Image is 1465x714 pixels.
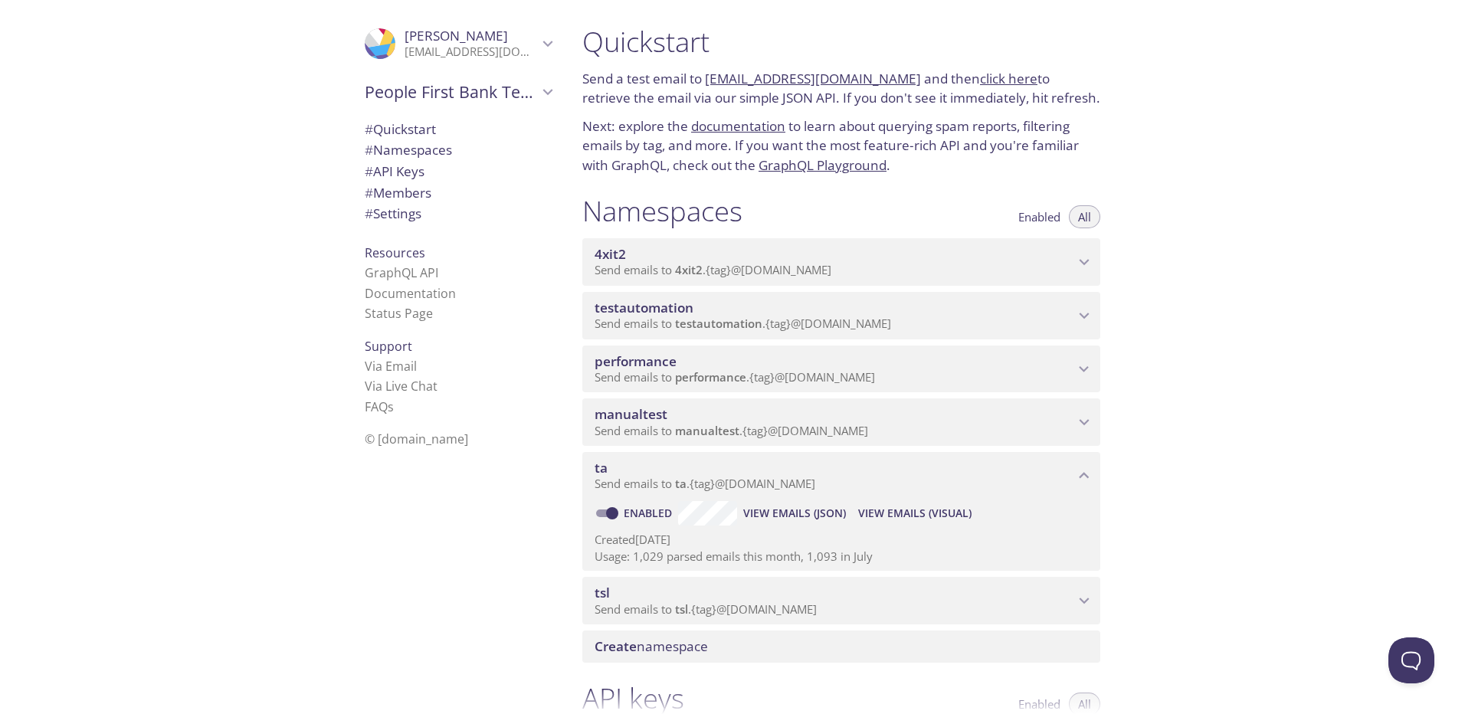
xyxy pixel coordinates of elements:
span: testautomation [595,299,693,316]
div: performance namespace [582,346,1100,393]
a: Via Email [365,358,417,375]
div: API Keys [352,161,564,182]
span: Settings [365,205,421,222]
span: performance [595,352,677,370]
div: ta namespace [582,452,1100,499]
span: View Emails (JSON) [743,504,846,522]
a: GraphQL Playground [759,156,887,174]
div: People First Bank Testing Services [352,72,564,112]
span: Send emails to . {tag} @[DOMAIN_NAME] [595,476,815,491]
span: s [388,398,394,415]
span: [PERSON_NAME] [405,27,508,44]
span: Quickstart [365,120,436,138]
p: [EMAIL_ADDRESS][DOMAIN_NAME] [405,44,538,60]
span: # [365,141,373,159]
button: Enabled [1009,205,1070,228]
div: Create namespace [582,630,1100,663]
h1: Namespaces [582,194,742,228]
div: testautomation namespace [582,292,1100,339]
span: People First Bank Testing Services [365,81,538,103]
span: # [365,184,373,201]
div: Namespaces [352,139,564,161]
div: Team Settings [352,203,564,224]
div: 4xit2 namespace [582,238,1100,286]
span: API Keys [365,162,424,180]
iframe: Help Scout Beacon - Open [1388,637,1434,683]
span: Create [595,637,637,655]
span: manualtest [675,423,739,438]
a: Enabled [621,506,678,520]
div: Members [352,182,564,204]
span: manualtest [595,405,667,423]
p: Created [DATE] [595,532,1088,548]
span: Namespaces [365,141,452,159]
span: 4xit2 [675,262,703,277]
span: Send emails to . {tag} @[DOMAIN_NAME] [595,262,831,277]
div: Quickstart [352,119,564,140]
span: Send emails to . {tag} @[DOMAIN_NAME] [595,601,817,617]
span: © [DOMAIN_NAME] [365,431,468,447]
a: [EMAIL_ADDRESS][DOMAIN_NAME] [705,70,921,87]
button: All [1069,205,1100,228]
a: documentation [691,117,785,135]
span: View Emails (Visual) [858,504,972,522]
div: tsl namespace [582,577,1100,624]
span: testautomation [675,316,762,331]
span: 4xit2 [595,245,626,263]
span: Send emails to . {tag} @[DOMAIN_NAME] [595,316,891,331]
div: manualtest namespace [582,398,1100,446]
span: # [365,162,373,180]
span: Support [365,338,412,355]
a: click here [980,70,1037,87]
p: Usage: 1,029 parsed emails this month, 1,093 in July [595,549,1088,565]
a: Documentation [365,285,456,302]
div: Xuyi Wu [352,18,564,69]
p: Send a test email to and then to retrieve the email via our simple JSON API. If you don't see it ... [582,69,1100,108]
span: Send emails to . {tag} @[DOMAIN_NAME] [595,369,875,385]
span: # [365,205,373,222]
span: tsl [675,601,688,617]
span: ta [595,459,608,477]
a: Via Live Chat [365,378,438,395]
span: Members [365,184,431,201]
button: View Emails (JSON) [737,501,852,526]
span: namespace [595,637,708,655]
span: tsl [595,584,610,601]
span: # [365,120,373,138]
button: View Emails (Visual) [852,501,978,526]
span: Resources [365,244,425,261]
a: GraphQL API [365,264,438,281]
a: Status Page [365,305,433,322]
span: ta [675,476,687,491]
h1: Quickstart [582,25,1100,59]
span: performance [675,369,746,385]
p: Next: explore the to learn about querying spam reports, filtering emails by tag, and more. If you... [582,116,1100,175]
a: FAQ [365,398,394,415]
span: Send emails to . {tag} @[DOMAIN_NAME] [595,423,868,438]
